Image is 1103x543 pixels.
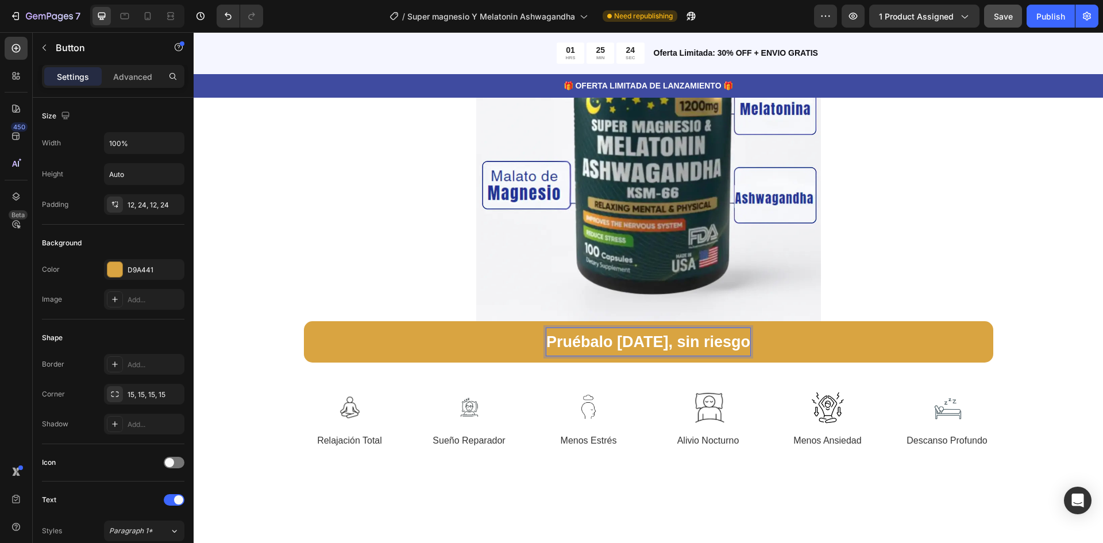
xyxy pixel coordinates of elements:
[128,390,182,400] div: 15, 15, 15, 15
[128,360,182,370] div: Add...
[110,289,800,331] button: <p>Pruébalo hoy, sin riesgo</p>
[42,138,61,148] div: Width
[42,264,60,275] div: Color
[42,389,65,399] div: Corner
[75,9,80,23] p: 7
[588,358,680,392] img: gempages_551282848456246145-2e59fbaf-a3bb-409e-9fbd-43d44b005e44.png
[42,294,62,305] div: Image
[42,109,72,124] div: Size
[353,296,557,324] div: Rich Text Editor. Editing area: main
[231,403,321,415] p: Sueño Reparador
[984,5,1022,28] button: Save
[56,41,153,55] p: Button
[350,403,440,415] p: Menos Estrés
[230,358,322,392] img: gempages_551282848456246145-614027f9-0171-4370-900a-38ac1bf9067f.webp
[42,419,68,429] div: Shadow
[42,333,63,343] div: Shape
[11,122,28,132] div: 450
[869,5,979,28] button: 1 product assigned
[111,403,201,415] p: Relajación Total
[105,164,184,184] input: Auto
[614,11,673,21] span: Need republishing
[407,10,575,22] span: Super magnesio Y Melatonin Ashwagandha
[109,526,153,536] span: Paragraph 1*
[42,457,56,468] div: Icon
[1036,10,1065,22] div: Publish
[1027,5,1075,28] button: Publish
[42,495,56,505] div: Text
[110,358,202,392] img: gempages_551282848456246145-06880121-2469-4702-949c-db63bb53af86.webp
[709,403,799,415] p: Descanso Profundo
[589,403,679,415] p: Menos Ansiedad
[470,403,560,415] p: Alivio Nocturno
[194,32,1103,543] iframe: Design area
[217,5,263,28] div: Undo/Redo
[42,238,82,248] div: Background
[5,5,86,28] button: 7
[57,71,89,83] p: Settings
[879,10,954,22] span: 1 product assigned
[42,359,64,369] div: Border
[994,11,1013,21] span: Save
[42,169,63,179] div: Height
[42,526,62,536] div: Styles
[469,358,561,392] img: gempages_551282848456246145-217b80cf-befb-40dd-ae52-a7cf8c692c10.png
[104,521,184,541] button: Paragraph 1*
[353,296,557,324] p: Pruébalo [DATE], sin riesgo
[128,419,182,430] div: Add...
[42,199,68,210] div: Padding
[9,210,28,219] div: Beta
[128,265,182,275] div: D9A441
[1064,487,1092,514] div: Open Intercom Messenger
[128,200,182,210] div: 12, 24, 12, 24
[708,358,800,392] img: gempages_551282848456246145-da0024c3-00b7-4519-9fd5-f5d56de82c18.webp
[113,71,152,83] p: Advanced
[128,295,182,305] div: Add...
[349,358,441,392] img: gempages_551282848456246145-42a1e83c-2b17-4184-9cde-c30220b5368d.webp
[402,10,405,22] span: /
[105,133,184,153] input: Auto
